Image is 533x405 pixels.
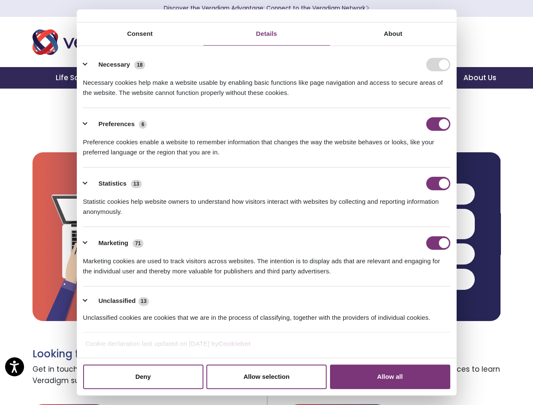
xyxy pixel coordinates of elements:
[330,364,450,389] button: Allow all
[83,296,154,306] button: Unclassified (13)
[203,22,330,46] a: Details
[83,58,151,71] button: Necessary (18)
[330,22,457,46] a: About
[98,60,130,70] label: Necessary
[46,67,116,89] a: Life Sciences
[83,236,149,250] button: Marketing (71)
[83,364,203,389] button: Deny
[164,4,369,12] a: Discover the Veradigm Advantage: Connect to the Veradigm NetworkLearn More
[83,71,450,98] div: Necessary cookies help make a website usable by enabling basic functions like page navigation and...
[32,360,260,391] span: Get in touch with a customer success representative for Veradigm support.
[32,28,149,56] img: Veradigm logo
[83,177,147,190] button: Statistics (13)
[79,339,454,355] div: Cookie declaration last updated on [DATE] by
[83,250,450,276] div: Marketing cookies are used to track visitors across websites. The intention is to display ads tha...
[32,348,260,360] h3: Looking for support?
[83,190,450,217] div: Statistic cookies help website owners to understand how visitors interact with websites by collec...
[206,364,327,389] button: Allow selection
[83,131,450,157] div: Preference cookies enable a website to remember information that changes the way the website beha...
[83,117,152,131] button: Preferences (6)
[365,4,369,12] span: Learn More
[77,22,203,46] a: Consent
[98,238,128,248] label: Marketing
[219,340,251,347] a: Cookiebot
[83,306,450,323] div: Unclassified cookies are cookies that we are in the process of classifying, together with the pro...
[32,103,501,117] h2: Ready to Schedule a Demo?
[453,67,506,89] a: About Us
[98,179,127,189] label: Statistics
[98,119,135,129] label: Preferences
